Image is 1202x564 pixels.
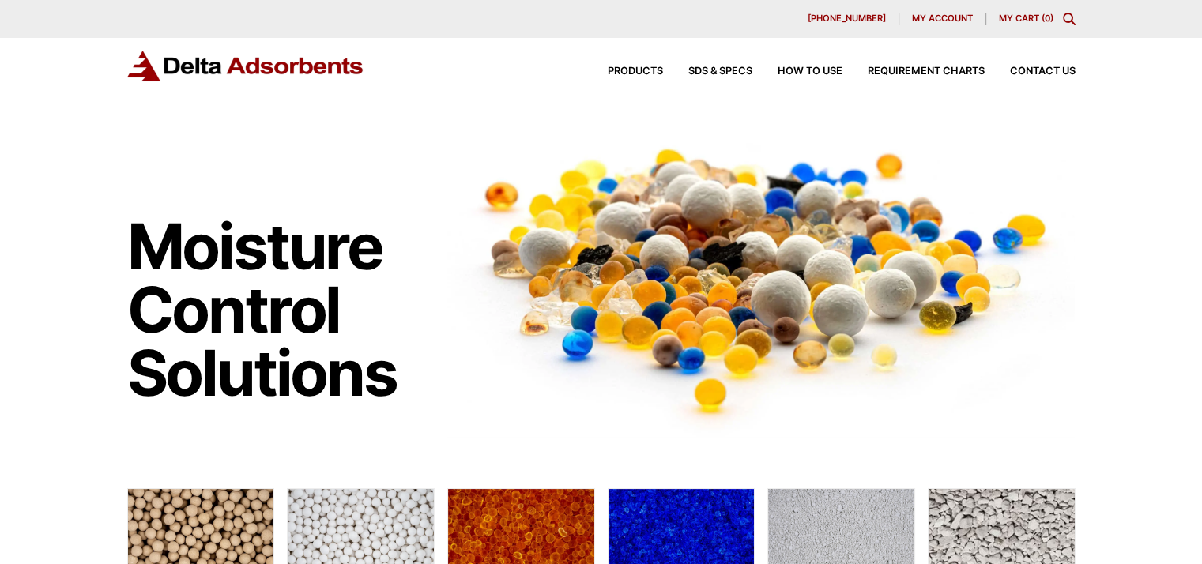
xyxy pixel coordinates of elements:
[899,13,986,25] a: My account
[752,66,842,77] a: How to Use
[608,66,663,77] span: Products
[447,119,1076,438] img: Image
[1063,13,1076,25] div: Toggle Modal Content
[778,66,842,77] span: How to Use
[795,13,899,25] a: [PHONE_NUMBER]
[1010,66,1076,77] span: Contact Us
[912,14,973,23] span: My account
[842,66,985,77] a: Requirement Charts
[688,66,752,77] span: SDS & SPECS
[127,215,432,404] h1: Moisture Control Solutions
[1045,13,1050,24] span: 0
[808,14,886,23] span: [PHONE_NUMBER]
[985,66,1076,77] a: Contact Us
[868,66,985,77] span: Requirement Charts
[127,51,364,81] img: Delta Adsorbents
[999,13,1053,24] a: My Cart (0)
[663,66,752,77] a: SDS & SPECS
[582,66,663,77] a: Products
